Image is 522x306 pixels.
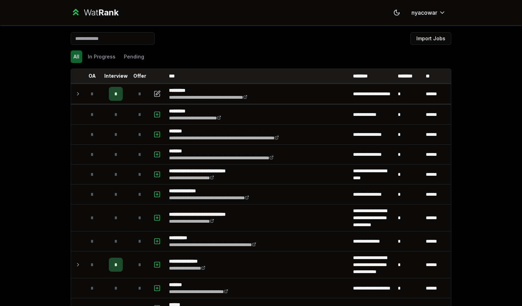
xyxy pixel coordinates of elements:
[133,72,146,79] p: Offer
[411,8,437,17] span: nyacowar
[84,7,119,18] div: Wat
[85,50,118,63] button: In Progress
[71,50,82,63] button: All
[410,32,451,45] button: Import Jobs
[104,72,128,79] p: Interview
[121,50,147,63] button: Pending
[89,72,96,79] p: OA
[71,7,119,18] a: WatRank
[98,7,119,18] span: Rank
[406,6,451,19] button: nyacowar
